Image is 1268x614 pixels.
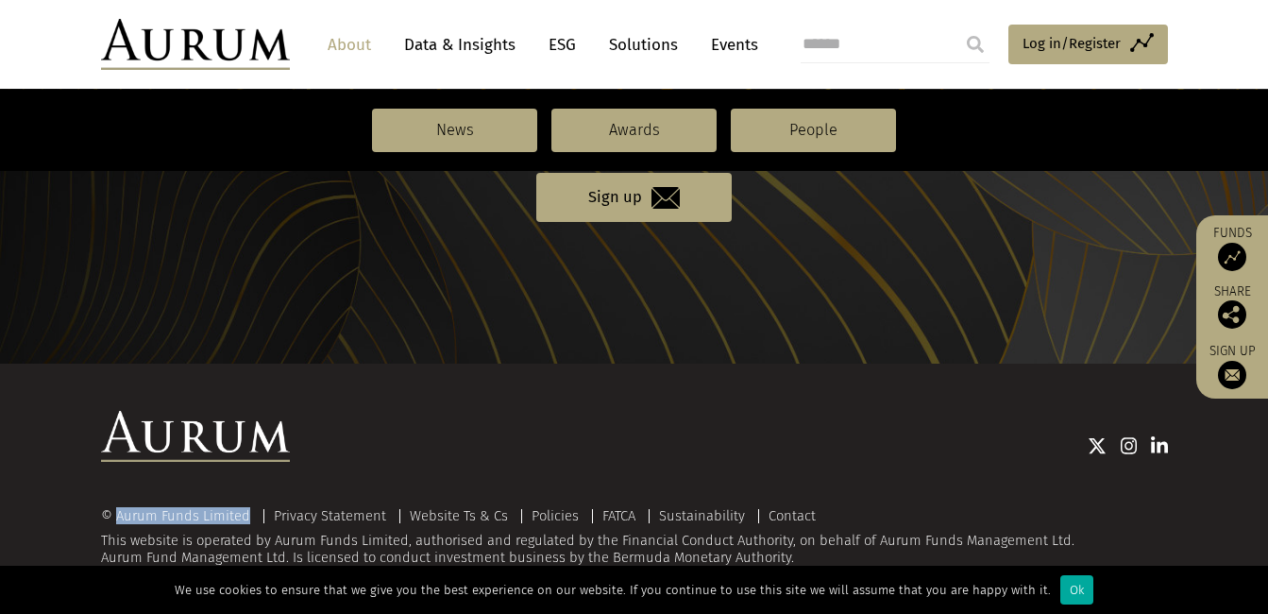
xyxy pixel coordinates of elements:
[602,507,635,524] a: FATCA
[395,27,525,62] a: Data & Insights
[1218,361,1246,389] img: Sign up to our newsletter
[539,27,585,62] a: ESG
[101,411,290,462] img: Aurum Logo
[659,507,745,524] a: Sustainability
[101,509,260,523] div: © Aurum Funds Limited
[1060,575,1093,605] div: Ok
[1088,436,1107,455] img: Twitter icon
[318,27,380,62] a: About
[769,507,816,524] a: Contact
[101,509,1168,567] div: This website is operated by Aurum Funds Limited, authorised and regulated by the Financial Conduc...
[1151,436,1168,455] img: Linkedin icon
[731,109,896,152] a: People
[1218,300,1246,329] img: Share this post
[956,26,994,63] input: Submit
[274,507,386,524] a: Privacy Statement
[1023,32,1121,55] span: Log in/Register
[410,507,508,524] a: Website Ts & Cs
[101,19,290,70] img: Aurum
[1206,225,1259,271] a: Funds
[702,27,758,62] a: Events
[372,109,537,152] a: News
[532,507,579,524] a: Policies
[1218,243,1246,271] img: Access Funds
[1008,25,1168,64] a: Log in/Register
[551,109,717,152] a: Awards
[1121,436,1138,455] img: Instagram icon
[600,27,687,62] a: Solutions
[536,173,732,221] a: Sign up
[1206,343,1259,389] a: Sign up
[1206,285,1259,329] div: Share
